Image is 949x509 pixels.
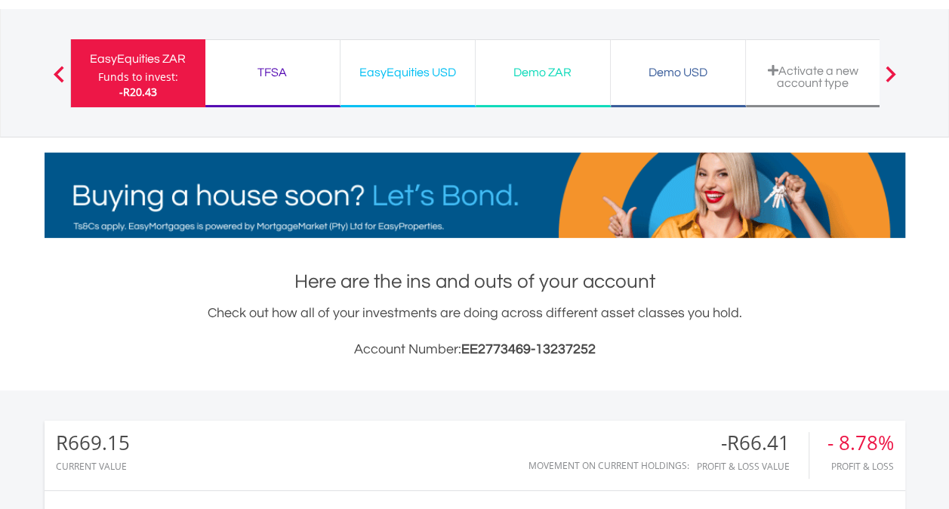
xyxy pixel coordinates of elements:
span: -R20.43 [119,85,157,99]
div: -R66.41 [697,432,809,454]
div: Profit & Loss [827,461,894,471]
div: Movement on Current Holdings: [528,461,689,470]
div: EasyEquities ZAR [80,48,196,69]
div: Funds to invest: [98,69,178,85]
div: Activate a new account type [755,64,871,89]
h1: Here are the ins and outs of your account [45,268,905,295]
div: R669.15 [56,432,130,454]
span: EE2773469-13237252 [461,342,596,356]
div: EasyEquities USD [350,62,466,83]
div: CURRENT VALUE [56,461,130,471]
img: EasyMortage Promotion Banner [45,153,905,238]
div: Check out how all of your investments are doing across different asset classes you hold. [45,303,905,360]
div: Demo USD [620,62,736,83]
h3: Account Number: [45,339,905,360]
div: TFSA [214,62,331,83]
div: - 8.78% [827,432,894,454]
div: Profit & Loss Value [697,461,809,471]
div: Demo ZAR [485,62,601,83]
